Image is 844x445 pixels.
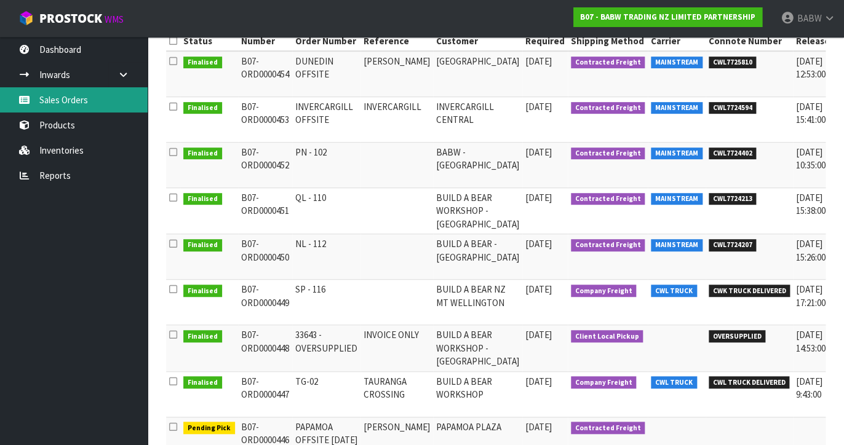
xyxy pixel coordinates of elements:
[796,146,826,171] span: [DATE] 10:35:00
[292,51,360,97] td: DUNEDIN OFFSITE
[39,10,102,26] span: ProStock
[796,55,826,80] span: [DATE] 12:53:00
[105,14,124,25] small: WMS
[433,325,522,371] td: BUILD A BEAR WORKSHOP - [GEOGRAPHIC_DATA]
[433,143,522,188] td: BABW - [GEOGRAPHIC_DATA]
[571,285,637,297] span: Company Freight
[571,57,645,69] span: Contracted Freight
[183,376,222,388] span: Finalised
[651,193,703,205] span: MAINSTREAM
[709,57,757,69] span: CWL7725810
[433,51,522,97] td: [GEOGRAPHIC_DATA]
[796,192,826,216] span: [DATE] 15:38:00
[796,376,822,400] span: [DATE] 9:43:00
[292,280,360,325] td: SP - 116
[651,148,703,160] span: MAINSTREAM
[238,325,292,371] td: B07-ORD0000448
[433,97,522,143] td: INVERCARGILL CENTRAL
[238,143,292,188] td: B07-ORD0000452
[183,285,222,297] span: Finalised
[292,371,360,417] td: TG-02
[292,188,360,234] td: QL - 110
[709,148,757,160] span: CWL7724402
[525,376,552,387] span: [DATE]
[433,371,522,417] td: BUILD A BEAR WORKSHOP
[525,101,552,112] span: [DATE]
[238,280,292,325] td: B07-ORD0000449
[651,57,703,69] span: MAINSTREAM
[709,285,790,297] span: CWK TRUCK DELIVERED
[709,193,757,205] span: CWL7724213
[183,148,222,160] span: Finalised
[651,376,697,388] span: CWL TRUCK
[796,329,826,353] span: [DATE] 14:53:00
[651,239,703,251] span: MAINSTREAM
[651,285,697,297] span: CWL TRUCK
[238,51,292,97] td: B07-ORD0000454
[571,422,645,434] span: Contracted Freight
[433,280,522,325] td: BUILD A BEAR NZ MT WELLINGTON
[292,325,360,371] td: 33643 - OVERSUPPLIED
[796,283,826,308] span: [DATE] 17:21:00
[183,330,222,342] span: Finalised
[709,239,757,251] span: CWL7724207
[709,376,790,388] span: CWL TRUCK DELIVERED
[796,101,826,125] span: [DATE] 15:41:00
[360,97,433,143] td: INVERCARGILL
[709,330,766,342] span: OVERSUPPLIED
[580,12,755,22] strong: B07 - BABW TRADING NZ LIMITED PARTNERSHIP
[292,143,360,188] td: PN - 102
[183,102,222,114] span: Finalised
[525,421,552,433] span: [DATE]
[571,148,645,160] span: Contracted Freight
[183,193,222,205] span: Finalised
[571,330,643,342] span: Client Local Pickup
[183,239,222,251] span: Finalised
[525,238,552,250] span: [DATE]
[433,188,522,234] td: BUILD A BEAR WORKSHOP - [GEOGRAPHIC_DATA]
[238,97,292,143] td: B07-ORD0000453
[238,371,292,417] td: B07-ORD0000447
[796,238,826,262] span: [DATE] 15:26:00
[183,57,222,69] span: Finalised
[360,325,433,371] td: INVOICE ONLY
[525,283,552,295] span: [DATE]
[709,102,757,114] span: CWL7724594
[18,10,34,26] img: cube-alt.png
[238,234,292,280] td: B07-ORD0000450
[525,329,552,341] span: [DATE]
[292,97,360,143] td: INVERCARGILL OFFSITE
[525,192,552,203] span: [DATE]
[292,234,360,280] td: NL - 112
[571,193,645,205] span: Contracted Freight
[797,12,821,24] span: BABW
[571,239,645,251] span: Contracted Freight
[651,102,703,114] span: MAINSTREAM
[238,188,292,234] td: B07-ORD0000451
[525,55,552,67] span: [DATE]
[571,376,637,388] span: Company Freight
[360,371,433,417] td: TAURANGA CROSSING
[360,51,433,97] td: [PERSON_NAME]
[433,234,522,280] td: BUILD A BEAR - [GEOGRAPHIC_DATA]
[525,146,552,158] span: [DATE]
[183,422,235,434] span: Pending Pick
[571,102,645,114] span: Contracted Freight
